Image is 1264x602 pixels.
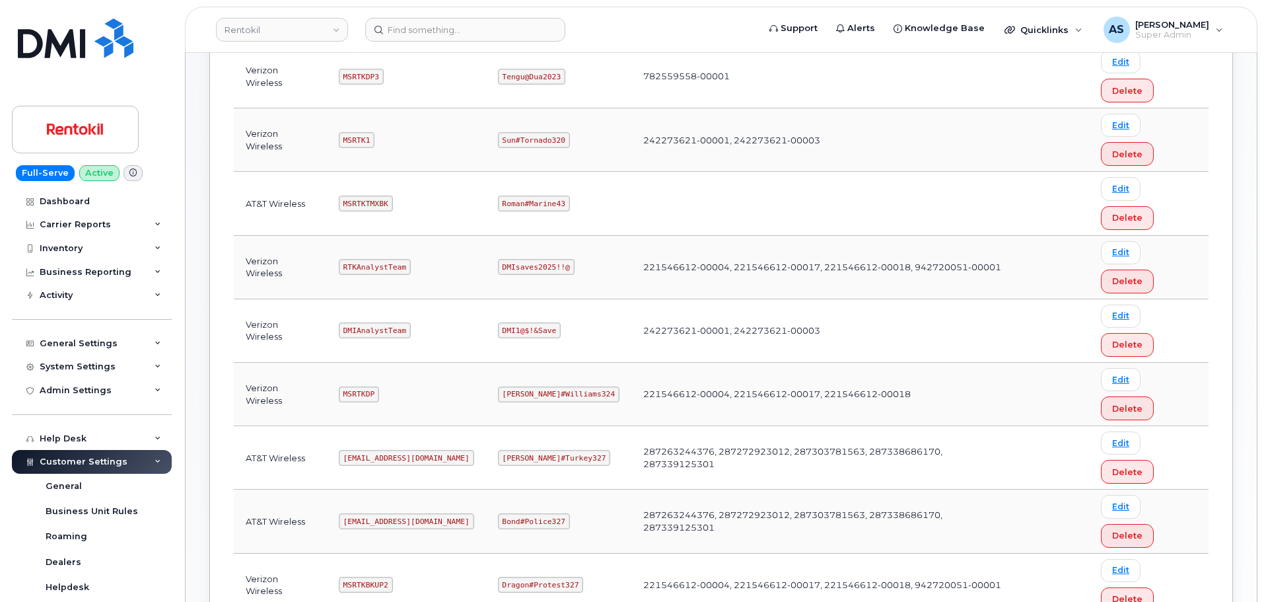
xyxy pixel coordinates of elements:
[631,299,1015,363] td: 242273621-00001, 242273621-00003
[1112,338,1142,351] span: Delete
[339,322,411,338] code: DMIAnalystTeam
[1112,402,1142,415] span: Delete
[884,15,994,42] a: Knowledge Base
[847,22,875,35] span: Alerts
[498,322,561,338] code: DMI1@$!&Save
[234,490,327,553] td: AT&T Wireless
[234,45,327,108] td: Verizon Wireless
[234,426,327,490] td: AT&T Wireless
[339,387,379,402] code: MSRTKDP
[1101,177,1141,200] a: Edit
[1101,559,1141,582] a: Edit
[365,18,565,42] input: Find something...
[234,363,327,426] td: Verizon Wireless
[498,259,575,275] code: DMIsaves2025!!@
[760,15,827,42] a: Support
[1101,460,1154,484] button: Delete
[1101,241,1141,264] a: Edit
[498,450,611,466] code: [PERSON_NAME]#Turkey327
[1101,79,1154,102] button: Delete
[498,387,619,402] code: [PERSON_NAME]#Williams324
[234,236,327,299] td: Verizon Wireless
[631,236,1015,299] td: 221546612-00004, 221546612-00017, 221546612-00018, 942720051-00001
[995,17,1092,43] div: Quicklinks
[1112,466,1142,478] span: Delete
[498,513,570,529] code: Bond#Police327
[1112,148,1142,161] span: Delete
[631,45,1015,108] td: 782559558-00001
[234,108,327,172] td: Verizon Wireless
[234,299,327,363] td: Verizon Wireless
[1101,432,1141,455] a: Edit
[827,15,884,42] a: Alerts
[1112,275,1142,287] span: Delete
[339,196,393,211] code: MSRTKTMXBK
[498,196,570,211] code: Roman#Marine43
[781,22,818,35] span: Support
[1101,305,1141,328] a: Edit
[1101,270,1154,293] button: Delete
[339,577,393,593] code: MSRTKBKUP2
[1101,524,1154,548] button: Delete
[498,577,584,593] code: Dragon#Protest327
[1101,396,1154,420] button: Delete
[1101,206,1154,230] button: Delete
[1112,85,1142,97] span: Delete
[1101,333,1154,357] button: Delete
[1101,368,1141,391] a: Edit
[1135,30,1209,40] span: Super Admin
[631,108,1015,172] td: 242273621-00001, 242273621-00003
[1109,22,1124,38] span: AS
[1207,545,1254,592] iframe: Messenger Launcher
[631,363,1015,426] td: 221546612-00004, 221546612-00017, 221546612-00018
[1101,495,1141,518] a: Edit
[339,132,374,148] code: MSRTK1
[1112,211,1142,224] span: Delete
[1020,24,1069,35] span: Quicklinks
[1112,529,1142,542] span: Delete
[1135,19,1209,30] span: [PERSON_NAME]
[498,132,570,148] code: Sun#Tornado320
[339,450,474,466] code: [EMAIL_ADDRESS][DOMAIN_NAME]
[1101,114,1141,137] a: Edit
[631,426,1015,490] td: 287263244376, 287272923012, 287303781563, 287338686170, 287339125301
[631,490,1015,553] td: 287263244376, 287272923012, 287303781563, 287338686170, 287339125301
[498,69,565,85] code: Tengu@Dua2023
[216,18,348,42] a: Rentokil
[1101,142,1154,166] button: Delete
[339,69,384,85] code: MSRTKDP3
[1094,17,1232,43] div: Alexander Strull
[234,172,327,235] td: AT&T Wireless
[339,513,474,529] code: [EMAIL_ADDRESS][DOMAIN_NAME]
[1101,50,1141,73] a: Edit
[905,22,985,35] span: Knowledge Base
[339,259,411,275] code: RTKAnalystTeam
